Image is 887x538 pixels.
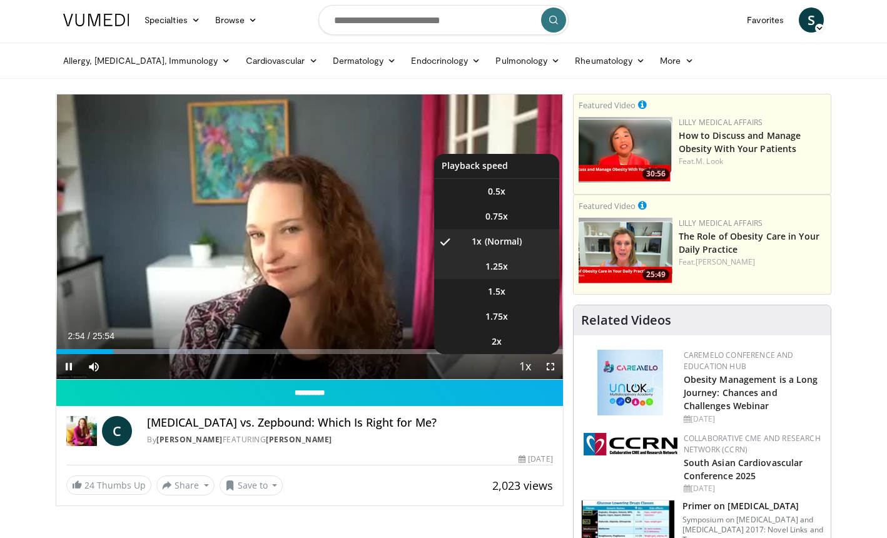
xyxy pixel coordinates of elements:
a: [PERSON_NAME] [696,256,755,267]
span: 2,023 views [492,478,553,493]
a: Favorites [739,8,791,33]
a: South Asian Cardiovascular Conference 2025 [684,457,803,482]
button: Save to [220,475,283,495]
a: Cardiovascular [238,48,325,73]
a: CaReMeLO Conference and Education Hub [684,350,794,372]
a: More [652,48,701,73]
span: 1x [472,235,482,248]
a: Dermatology [325,48,404,73]
h4: Related Videos [581,313,671,328]
span: 25:54 [93,331,114,341]
a: Endocrinology [403,48,488,73]
span: 1.25x [485,260,508,273]
a: M. Look [696,156,723,166]
a: Pulmonology [488,48,567,73]
button: Pause [56,354,81,379]
a: 24 Thumbs Up [66,475,151,495]
span: 0.5x [488,185,505,198]
button: Playback Rate [513,354,538,379]
a: 25:49 [579,218,672,283]
a: [PERSON_NAME] [266,434,332,445]
a: S [799,8,824,33]
a: Obesity Management is a Long Journey: Chances and Challenges Webinar [684,373,818,412]
span: 1.5x [488,285,505,298]
h4: [MEDICAL_DATA] vs. Zepbound: Which Is Right for Me? [147,416,552,430]
span: 0.75x [485,210,508,223]
h3: Primer on [MEDICAL_DATA] [682,500,823,512]
a: Specialties [137,8,208,33]
img: Dr. Carolynn Francavilla [66,416,97,446]
video-js: Video Player [56,94,563,380]
a: 30:56 [579,117,672,183]
div: Feat. [679,156,826,167]
span: 24 [84,479,94,491]
div: [DATE] [684,414,821,425]
a: Lilly Medical Affairs [679,117,763,128]
a: Rheumatology [567,48,652,73]
a: The Role of Obesity Care in Your Daily Practice [679,230,819,255]
img: VuMedi Logo [63,14,129,26]
span: 2:54 [68,331,84,341]
small: Featured Video [579,200,636,211]
a: [PERSON_NAME] [156,434,223,445]
button: Fullscreen [538,354,563,379]
div: [DATE] [519,454,552,465]
span: / [88,331,90,341]
input: Search topics, interventions [318,5,569,35]
span: 30:56 [642,168,669,180]
div: By FEATURING [147,434,552,445]
a: Lilly Medical Affairs [679,218,763,228]
img: a04ee3ba-8487-4636-b0fb-5e8d268f3737.png.150x105_q85_autocrop_double_scale_upscale_version-0.2.png [584,433,677,455]
a: Allergy, [MEDICAL_DATA], Immunology [56,48,238,73]
small: Featured Video [579,99,636,111]
button: Mute [81,354,106,379]
div: Feat. [679,256,826,268]
span: 2x [492,335,502,348]
img: c98a6a29-1ea0-4bd5-8cf5-4d1e188984a7.png.150x105_q85_crop-smart_upscale.png [579,117,672,183]
a: Collaborative CME and Research Network (CCRN) [684,433,821,455]
div: Progress Bar [56,349,563,354]
a: How to Discuss and Manage Obesity With Your Patients [679,129,801,155]
img: e1208b6b-349f-4914-9dd7-f97803bdbf1d.png.150x105_q85_crop-smart_upscale.png [579,218,672,283]
a: Browse [208,8,265,33]
span: 25:49 [642,269,669,280]
button: Share [156,475,215,495]
div: [DATE] [684,483,821,494]
img: 45df64a9-a6de-482c-8a90-ada250f7980c.png.150x105_q85_autocrop_double_scale_upscale_version-0.2.jpg [597,350,663,415]
span: 1.75x [485,310,508,323]
a: C [102,416,132,446]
